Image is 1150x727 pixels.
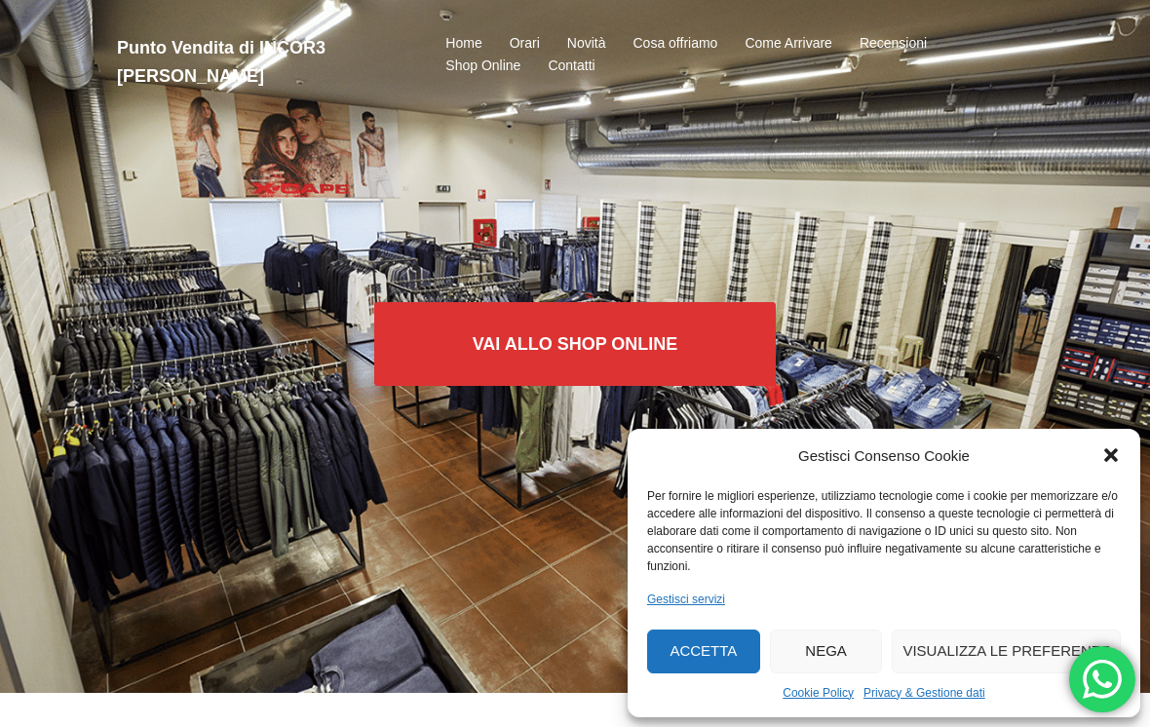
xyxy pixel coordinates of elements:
[647,630,760,673] button: Accetta
[1101,445,1121,465] div: Chiudi la finestra di dialogo
[745,32,831,56] a: Come Arrivare
[1069,646,1135,712] div: 'Hai
[863,683,985,703] a: Privacy & Gestione dati
[374,302,777,386] a: Vai allo SHOP ONLINE
[445,55,520,78] a: Shop Online
[860,32,927,56] a: Recensioni
[445,32,481,56] a: Home
[770,630,883,673] button: Nega
[633,32,718,56] a: Cosa offriamo
[647,590,725,609] a: Gestisci servizi
[783,683,854,703] a: Cookie Policy
[567,32,606,56] a: Novità
[117,34,402,91] h2: Punto Vendita di INCOR3 [PERSON_NAME]
[510,32,540,56] a: Orari
[647,487,1119,575] div: Per fornire le migliori esperienze, utilizziamo tecnologie come i cookie per memorizzare e/o acce...
[892,630,1121,673] button: Visualizza le preferenze
[548,55,594,78] a: Contatti
[798,443,970,469] div: Gestisci Consenso Cookie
